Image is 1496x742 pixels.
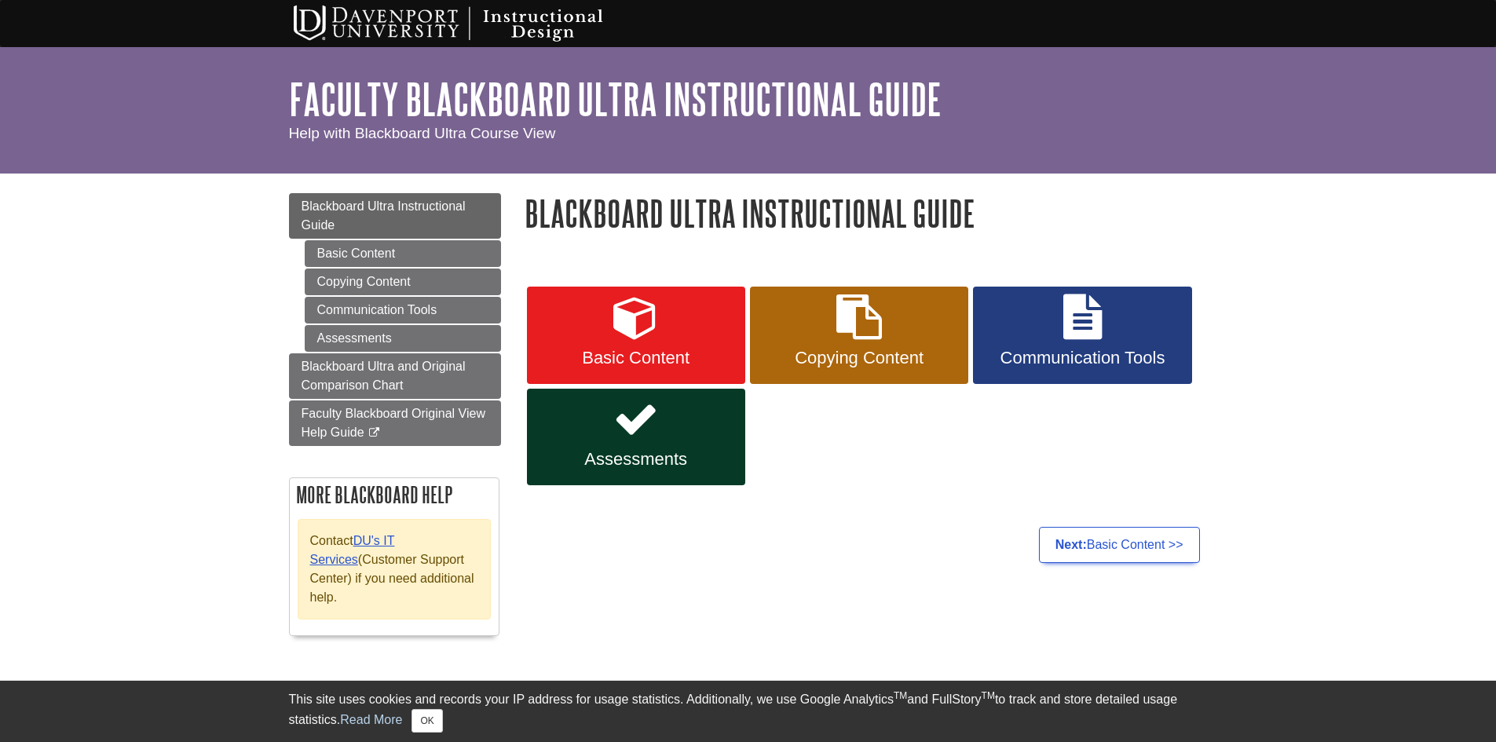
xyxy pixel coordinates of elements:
span: Copying Content [762,348,956,368]
a: Communication Tools [973,287,1191,384]
span: Help with Blackboard Ultra Course View [289,125,556,141]
div: This site uses cookies and records your IP address for usage statistics. Additionally, we use Goo... [289,690,1208,733]
sup: TM [982,690,995,701]
button: Close [411,709,442,733]
a: Assessments [527,389,745,486]
a: Read More [340,713,402,726]
a: Copying Content [305,269,501,295]
span: Assessments [539,449,733,470]
span: Blackboard Ultra Instructional Guide [302,199,466,232]
a: Blackboard Ultra Instructional Guide [289,193,501,239]
span: Blackboard Ultra and Original Comparison Chart [302,360,466,392]
img: Davenport University Instructional Design [281,4,658,43]
a: Blackboard Ultra and Original Comparison Chart [289,353,501,399]
a: Communication Tools [305,297,501,323]
div: Contact (Customer Support Center) if you need additional help. [298,519,491,620]
a: Basic Content [305,240,501,267]
h1: Blackboard Ultra Instructional Guide [525,193,1208,233]
a: Next:Basic Content >> [1039,527,1200,563]
a: Basic Content [527,287,745,384]
span: Communication Tools [985,348,1180,368]
i: This link opens in a new window [368,428,381,438]
a: DU's IT Services [310,534,395,566]
a: Faculty Blackboard Ultra Instructional Guide [289,75,942,123]
h2: More Blackboard Help [290,478,499,511]
a: Assessments [305,325,501,352]
a: Copying Content [750,287,968,384]
strong: Next: [1055,538,1087,551]
span: Faculty Blackboard Original View Help Guide [302,407,485,439]
span: Basic Content [539,348,733,368]
a: Faculty Blackboard Original View Help Guide [289,400,501,446]
div: Guide Page Menu [289,193,501,652]
sup: TM [894,690,907,701]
